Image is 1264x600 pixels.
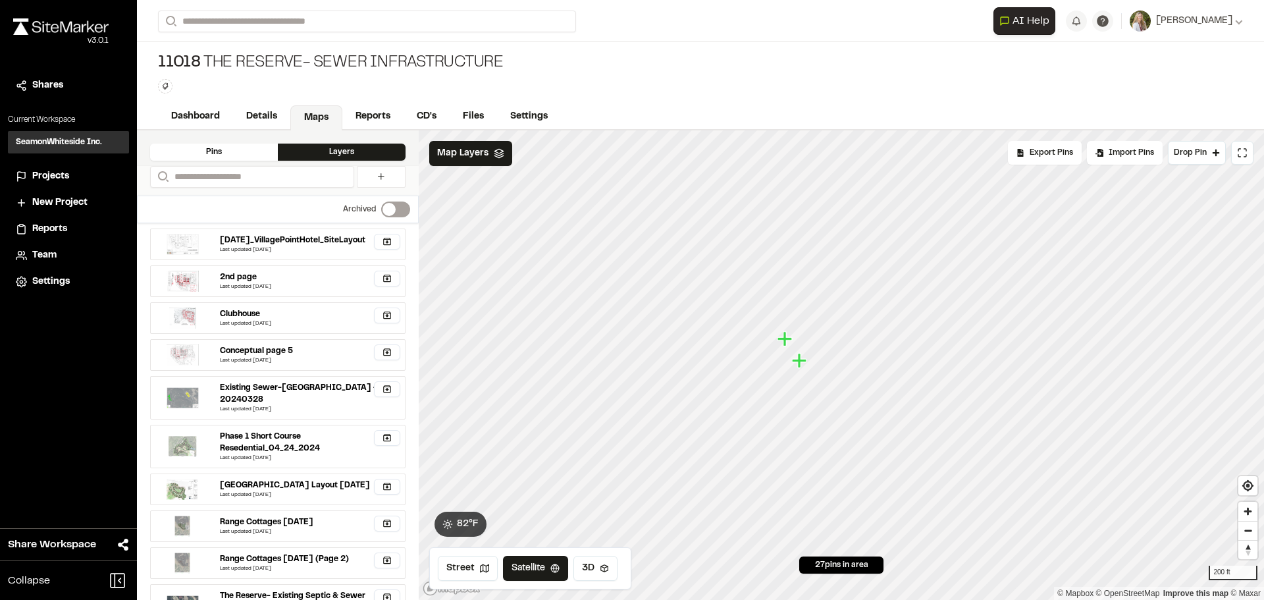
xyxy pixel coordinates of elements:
div: 2nd page [220,271,257,283]
img: file [174,516,190,537]
a: Range Cottages [DATE] (Page 2)Last updated [DATE] [150,547,406,579]
p: Archived [343,204,376,215]
span: Reset bearing to north [1238,541,1257,559]
div: Last updated [DATE] [220,320,400,328]
img: file [167,387,199,408]
button: Zoom out [1238,521,1257,540]
div: Map marker [777,331,795,348]
a: OpenStreetMap [1096,589,1160,598]
div: Clubhouse [220,308,260,320]
img: file [174,553,190,574]
span: Settings [32,275,70,289]
img: file [167,344,199,366]
a: Conceptual page 5Last updated [DATE] [150,339,406,371]
span: Export Pins [1030,147,1073,159]
button: Archive Map Layer [374,234,400,250]
button: Archive Map Layer [374,430,400,446]
a: Reports [16,222,121,236]
div: Last updated [DATE] [220,406,400,414]
button: Zoom in [1238,502,1257,521]
h3: SeamonWhiteside Inc. [16,136,102,148]
span: Shares [32,78,63,93]
div: Map marker [792,352,809,369]
div: Layers [278,144,406,161]
button: Satellite [503,556,568,581]
a: Maxar [1230,589,1261,598]
img: file [169,308,196,329]
button: Archive Map Layer [374,553,400,568]
a: [GEOGRAPHIC_DATA] Layout [DATE]Last updated [DATE] [150,474,406,505]
a: Details [233,104,290,129]
a: CD's [404,104,450,129]
span: Share Workspace [8,537,96,553]
img: file [167,271,199,292]
a: Phase 1 Short Course Resedential_04_24_2024Last updated [DATE] [150,425,406,468]
canvas: Map [419,130,1264,600]
div: [DATE]_VillagePointHotel_SiteLayout [220,234,365,246]
button: [PERSON_NAME] [1130,11,1243,32]
div: [GEOGRAPHIC_DATA] Layout [DATE] [220,479,370,491]
a: Reports [342,104,404,129]
span: AI Help [1013,13,1049,29]
a: ClubhouseLast updated [DATE] [150,302,406,334]
div: Last updated [DATE] [220,283,400,291]
div: Existing Sewer-[GEOGRAPHIC_DATA] - 20240328 [220,382,395,406]
a: Dashboard [158,104,233,129]
span: 82 ° F [457,517,479,532]
img: rebrand.png [13,18,109,35]
a: Shares [16,78,121,93]
span: Drop Pin [1174,147,1207,159]
button: 82°F [434,512,487,537]
div: Open AI Assistant [993,7,1061,35]
button: Archive Map Layer [374,479,400,495]
span: Collapse [8,573,50,589]
a: Projects [16,169,121,184]
div: Import Pins into your project [1087,141,1163,165]
div: The Reserve- Sewer Infrastructure [158,53,504,74]
a: Map feedback [1163,589,1228,598]
span: Projects [32,169,69,184]
span: 27 pins in area [815,559,868,571]
button: Drop Pin [1168,141,1226,165]
button: Open AI Assistant [993,7,1055,35]
img: file [167,479,198,500]
div: Pins [150,144,278,161]
div: No pins available to export [1008,141,1082,165]
p: Current Workspace [8,114,129,126]
a: Mapbox logo [423,581,481,596]
a: Team [16,248,121,263]
div: Last updated [DATE] [220,528,400,536]
div: Range Cottages [DATE] [220,516,313,528]
div: Phase 1 Short Course Resedential_04_24_2024 [220,431,395,454]
a: Range Cottages [DATE]Last updated [DATE] [150,510,406,542]
button: Edit Tags [158,79,172,94]
a: Maps [290,105,342,130]
button: Archive Map Layer [374,308,400,323]
button: Archive Map Layer [374,381,400,397]
button: Archive Map Layer [374,516,400,532]
span: Reports [32,222,67,236]
a: Existing Sewer-[GEOGRAPHIC_DATA] - 20240328Last updated [DATE] [150,376,406,420]
span: Import Pins [1109,147,1154,159]
a: Settings [497,104,561,129]
button: Archive Map Layer [374,344,400,360]
button: Search [150,166,174,188]
div: Last updated [DATE] [220,454,400,462]
img: file [167,234,199,255]
img: file [169,436,197,457]
div: Conceptual page 5 [220,345,293,357]
button: Street [438,556,498,581]
div: 200 ft [1209,566,1257,580]
a: 2nd pageLast updated [DATE] [150,265,406,297]
a: [DATE]_VillagePointHotel_SiteLayoutLast updated [DATE] [150,229,406,260]
button: Find my location [1238,476,1257,495]
div: Last updated [DATE] [220,565,400,573]
span: 11018 [158,53,201,74]
a: New Project [16,196,121,210]
div: Oh geez...please don't... [13,35,109,47]
img: User [1130,11,1151,32]
span: Map Layers [437,146,488,161]
div: Last updated [DATE] [220,246,400,254]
